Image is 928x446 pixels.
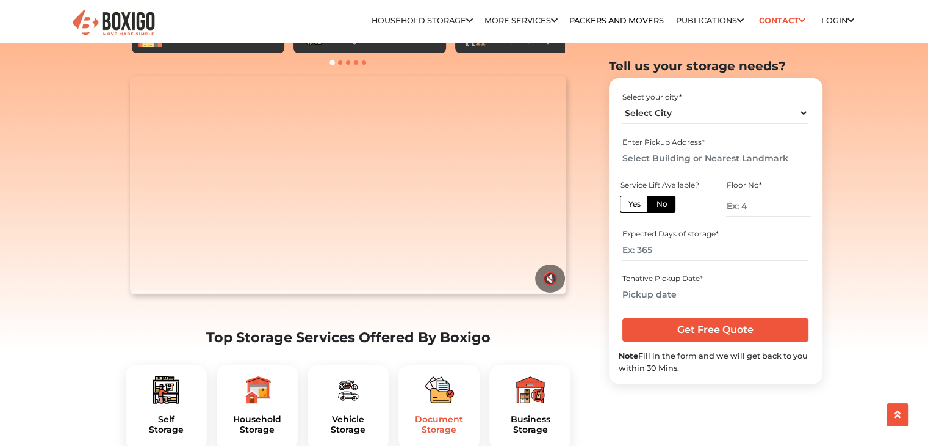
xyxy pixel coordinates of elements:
input: Pickup date [622,284,808,305]
a: Publications [676,16,744,25]
input: Select Building or Nearest Landmark [622,148,808,169]
label: Yes [620,196,648,213]
img: boxigo_packers_and_movers_plan [151,375,181,404]
a: BusinessStorage [499,414,561,435]
a: HouseholdStorage [226,414,288,435]
div: Fill in the form and we will get back to you within 30 Mins. [619,350,813,373]
input: Ex: 4 [726,196,810,217]
h2: Top Storage Services Offered By Boxigo [126,329,571,346]
label: No [647,196,675,213]
video: Your browser does not support the video tag. [130,76,566,294]
button: scroll up [887,403,908,426]
img: boxigo_packers_and_movers_plan [516,375,545,404]
div: Service Lift Available? [620,180,704,191]
img: boxigo_packers_and_movers_plan [425,375,454,404]
div: Tenative Pickup Date [622,273,808,284]
a: VehicleStorage [317,414,379,435]
h5: Business Storage [499,414,561,435]
a: Household Storage [372,16,473,25]
a: SelfStorage [135,414,197,435]
input: Ex: 365 [622,239,808,261]
a: Login [821,16,854,25]
h2: Tell us your storage needs? [609,59,822,73]
a: DocumentStorage [408,414,470,435]
img: Boxigo [71,8,156,38]
div: Floor No [726,180,810,191]
h5: Document Storage [408,414,470,435]
b: Note [619,351,638,360]
h5: Household Storage [226,414,288,435]
input: Get Free Quote [622,318,808,342]
a: Contact [755,11,810,30]
h5: Vehicle Storage [317,414,379,435]
h5: Self Storage [135,414,197,435]
img: boxigo_packers_and_movers_plan [333,375,362,404]
div: Expected Days of storage [622,228,808,239]
a: More services [484,16,558,25]
img: boxigo_packers_and_movers_plan [242,375,272,404]
div: Select your city [622,92,808,103]
a: Packers and Movers [569,16,664,25]
div: Enter Pickup Address [622,137,808,148]
button: 🔇 [535,265,565,293]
